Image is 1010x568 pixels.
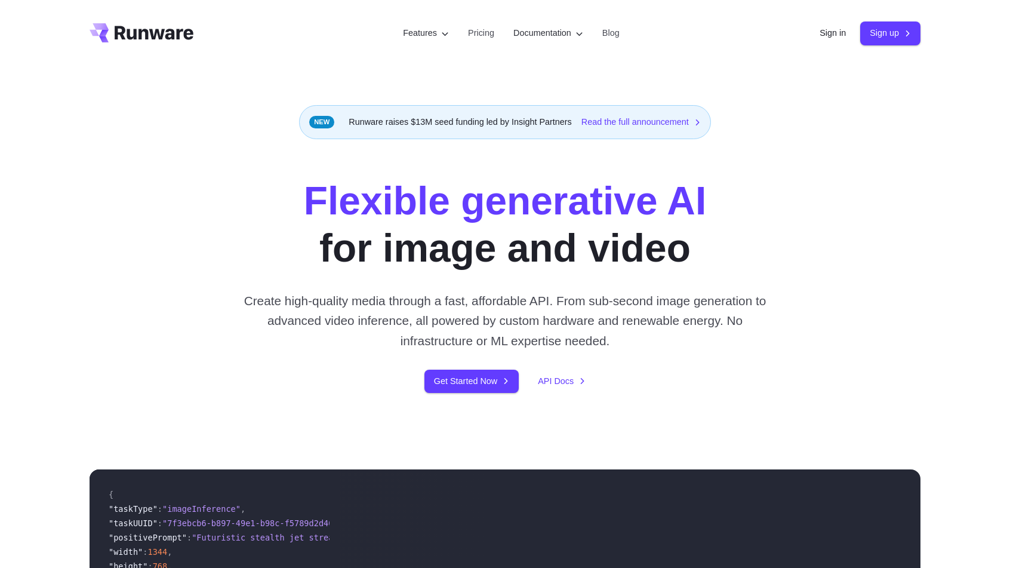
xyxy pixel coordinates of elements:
a: Get Started Now [424,370,519,393]
strong: Flexible generative AI [304,179,706,223]
a: Read the full announcement [581,115,701,129]
span: : [143,547,147,557]
a: Go to / [90,23,193,42]
a: API Docs [538,374,586,388]
span: { [109,490,113,499]
a: Pricing [468,26,494,40]
div: Runware raises $13M seed funding led by Insight Partners [299,105,711,139]
p: Create high-quality media through a fast, affordable API. From sub-second image generation to adv... [239,291,771,351]
span: : [158,504,162,514]
span: , [167,547,172,557]
h1: for image and video [304,177,706,272]
span: 1344 [147,547,167,557]
span: "positivePrompt" [109,533,187,542]
span: : [158,518,162,528]
span: , [241,504,245,514]
a: Blog [602,26,620,40]
span: "imageInference" [162,504,241,514]
label: Documentation [513,26,583,40]
span: "taskUUID" [109,518,158,528]
span: "taskType" [109,504,158,514]
span: "width" [109,547,143,557]
span: "7f3ebcb6-b897-49e1-b98c-f5789d2d40d7" [162,518,348,528]
label: Features [403,26,449,40]
a: Sign up [860,22,920,45]
span: : [187,533,192,542]
a: Sign in [820,26,846,40]
span: "Futuristic stealth jet streaking through a neon-lit cityscape with glowing purple exhaust" [192,533,636,542]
